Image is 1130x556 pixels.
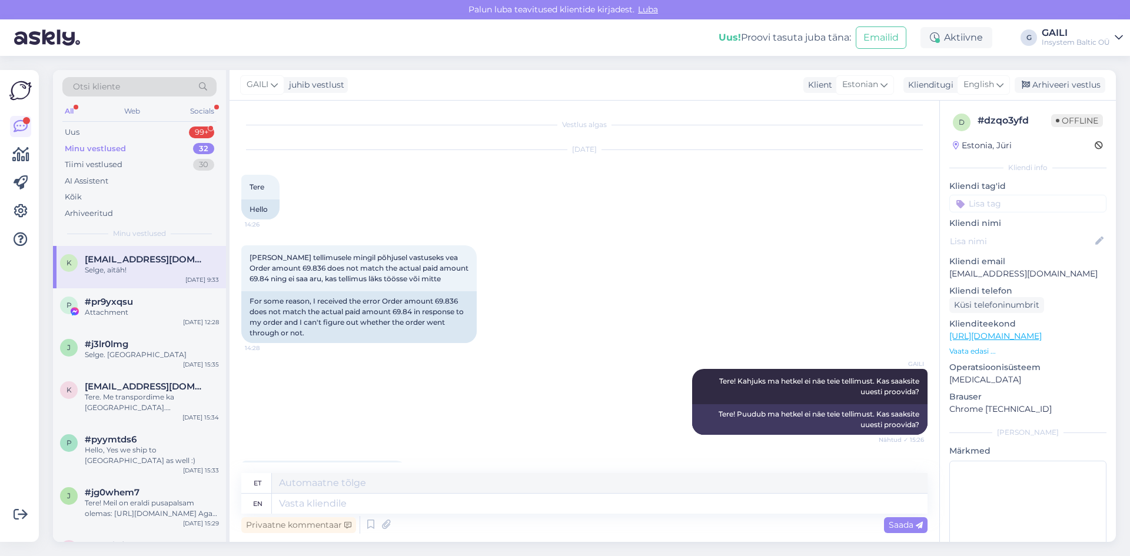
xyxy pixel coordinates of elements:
div: Proovi tasuta juba täna: [719,31,851,45]
div: Privaatne kommentaar [241,517,356,533]
div: 99+ [189,126,214,138]
div: Aktiivne [920,27,992,48]
div: Tere. Me transpordime ka [GEOGRAPHIC_DATA]. [GEOGRAPHIC_DATA] oleneb kulleri valikust. Saate seda... [85,392,219,413]
div: Attachment [85,307,219,318]
div: Klienditugi [903,79,953,91]
input: Lisa tag [949,195,1106,212]
div: Minu vestlused [65,143,126,155]
img: Askly Logo [9,79,32,102]
span: Tere! Kahjuks ma hetkel ei näe teie tellimust. Kas saaksite uuesti proovida? [719,377,921,396]
div: Arhiveeri vestlus [1015,77,1105,93]
p: Operatsioonisüsteem [949,361,1106,374]
div: Arhiveeritud [65,208,113,219]
div: Socials [188,104,217,119]
p: Kliendi telefon [949,285,1106,297]
div: juhib vestlust [284,79,344,91]
div: For some reason, I received the error Order amount 69.836 does not match the actual paid amount 6... [241,291,477,343]
span: #j3lr0lmg [85,339,128,349]
span: Otsi kliente [73,81,120,93]
div: Tiimi vestlused [65,159,122,171]
div: Kõik [65,191,82,203]
div: Tere! Puudub ma hetkel ei näe teie tellimust. Kas saaksite uuesti proovida? [692,404,928,435]
p: Kliendi nimi [949,217,1106,229]
p: Kliendi email [949,255,1106,268]
span: j [67,343,71,352]
div: Insystem Baltic OÜ [1042,38,1110,47]
span: Nähtud ✓ 15:26 [879,435,924,444]
div: [DATE] 9:33 [185,275,219,284]
span: kerttu26@hotmail.com [85,381,207,392]
a: [URL][DOMAIN_NAME] [949,331,1042,341]
button: Emailid [856,26,906,49]
div: Kliendi info [949,162,1106,173]
span: #m4ulofl2 [85,540,132,551]
a: GAILIInsystem Baltic OÜ [1042,28,1123,47]
b: Uus! [719,32,741,43]
p: Chrome [TECHNICAL_ID] [949,403,1106,415]
div: Web [122,104,142,119]
div: [DATE] 15:33 [183,466,219,475]
span: Saada [889,520,923,530]
span: d [959,118,965,126]
span: j [67,491,71,500]
div: [DATE] [241,144,928,155]
div: G [1021,29,1037,46]
p: [EMAIL_ADDRESS][DOMAIN_NAME] [949,268,1106,280]
span: #pr9yxqsu [85,297,133,307]
div: AI Assistent [65,175,108,187]
span: Estonian [842,78,878,91]
div: All [62,104,76,119]
div: Klient [803,79,832,91]
div: 32 [193,143,214,155]
div: Tere! Meil on eraldi pusapalsam olemas: [URL][DOMAIN_NAME] Aga samuti on [PERSON_NAME] pusaspreid... [85,498,219,519]
p: Brauser [949,391,1106,403]
div: Uus [65,126,79,138]
div: [DATE] 15:29 [183,519,219,528]
span: [PERSON_NAME] tellimusele mingil põhjusel vastuseks vea Order amount 69.836 does not match the ac... [250,253,470,283]
span: GAILI [880,359,924,368]
div: Küsi telefoninumbrit [949,297,1044,313]
div: [DATE] 15:34 [182,413,219,422]
input: Lisa nimi [950,235,1093,248]
span: English [963,78,994,91]
div: Selge. [GEOGRAPHIC_DATA] [85,349,219,360]
div: Selge, aitäh! [85,265,219,275]
span: k [67,258,72,267]
div: Hello, Yes we ship to [GEOGRAPHIC_DATA] as well :) [85,445,219,466]
span: p [67,301,72,309]
div: [DATE] 15:35 [183,360,219,369]
span: Tere [250,182,264,191]
span: 14:28 [245,344,289,352]
span: GAILI [247,78,268,91]
p: Kliendi tag'id [949,180,1106,192]
div: Estonia, Jüri [953,139,1012,152]
div: et [254,473,261,493]
p: Klienditeekond [949,318,1106,330]
div: Hello [241,199,280,219]
span: Minu vestlused [113,228,166,239]
div: 30 [193,159,214,171]
p: [MEDICAL_DATA] [949,374,1106,386]
p: Vaata edasi ... [949,346,1106,357]
p: Märkmed [949,445,1106,457]
span: #jg0whem7 [85,487,139,498]
span: #pyymtds6 [85,434,137,445]
div: GAILI [1042,28,1110,38]
span: p [67,438,72,447]
span: k [67,385,72,394]
span: Offline [1051,114,1103,127]
span: kaire.leet@mail.ee [85,254,207,265]
span: Luba [634,4,662,15]
div: [PERSON_NAME] [949,427,1106,438]
div: [DATE] 12:28 [183,318,219,327]
div: # dzqo3yfd [978,114,1051,128]
span: 14:26 [245,220,289,229]
div: en [253,494,262,514]
div: Vestlus algas [241,119,928,130]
